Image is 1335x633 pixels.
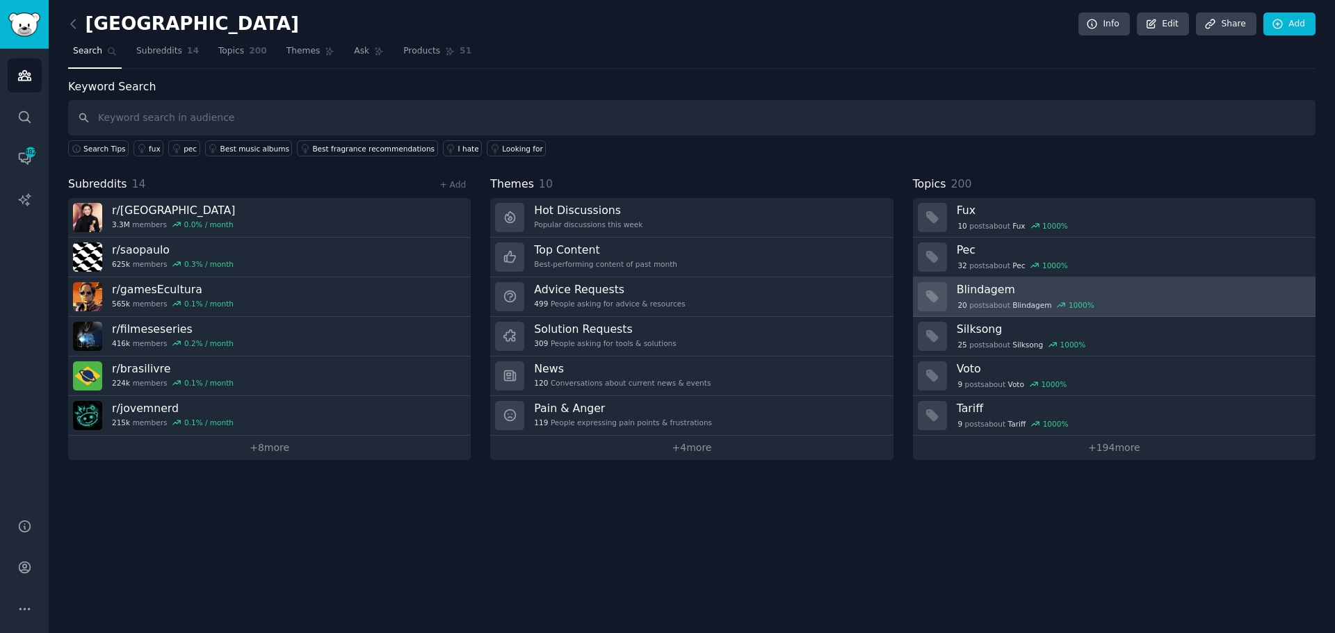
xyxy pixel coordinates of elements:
[68,100,1316,135] input: Keyword search in audience
[460,45,471,58] span: 51
[112,259,234,269] div: members
[957,203,1306,217] h3: Fux
[68,436,471,460] a: +8more
[1008,379,1024,389] span: Voto
[957,220,1069,232] div: post s about
[490,277,893,317] a: Advice Requests499People asking for advice & resources
[131,40,204,69] a: Subreddits14
[957,419,962,429] span: 9
[112,418,130,427] span: 215k
[73,242,102,272] img: saopaulo
[534,418,712,427] div: People expressing pain points & frustrations
[913,436,1316,460] a: +194more
[184,259,234,269] div: 0.3 % / month
[957,401,1306,416] h3: Tariff
[112,418,234,427] div: members
[490,436,893,460] a: +4more
[957,300,966,310] span: 20
[1012,340,1043,350] span: Silksong
[112,361,234,376] h3: r/ brasilivre
[73,361,102,391] img: brasilivre
[1137,13,1189,36] a: Edit
[1263,13,1316,36] a: Add
[112,401,234,416] h3: r/ jovemnerd
[112,259,130,269] span: 625k
[913,176,946,193] span: Topics
[534,322,676,336] h3: Solution Requests
[403,45,440,58] span: Products
[1043,419,1069,429] div: 1000 %
[534,338,548,348] span: 309
[218,45,244,58] span: Topics
[73,322,102,351] img: filmeseseries
[957,378,1068,391] div: post s about
[184,338,234,348] div: 0.2 % / month
[112,322,234,336] h3: r/ filmeseseries
[149,144,161,154] div: fux
[73,401,102,430] img: jovemnerd
[220,144,289,154] div: Best music albums
[957,282,1306,297] h3: Blindagem
[1196,13,1256,36] a: Share
[184,418,234,427] div: 0.1 % / month
[957,322,1306,336] h3: Silksong
[1012,300,1051,310] span: Blindagem
[349,40,389,69] a: Ask
[354,45,369,58] span: Ask
[68,356,471,396] a: r/brasilivre224kmembers0.1% / month
[534,282,685,297] h3: Advice Requests
[913,198,1316,238] a: Fux10postsaboutFux1000%
[297,140,437,156] a: Best fragrance recommendations
[112,299,130,309] span: 565k
[83,144,126,154] span: Search Tips
[112,282,234,297] h3: r/ gamesEcultura
[8,141,42,175] a: 482
[73,203,102,232] img: brasil
[68,80,156,93] label: Keyword Search
[534,299,685,309] div: People asking for advice & resources
[136,45,182,58] span: Subreddits
[950,177,971,190] span: 200
[68,317,471,356] a: r/filmeseseries416kmembers0.2% / month
[490,317,893,356] a: Solution Requests309People asking for tools & solutions
[957,361,1306,376] h3: Voto
[1060,340,1086,350] div: 1000 %
[490,198,893,238] a: Hot DiscussionsPopular discussions this week
[1008,419,1026,429] span: Tariff
[490,176,534,193] span: Themes
[112,203,235,217] h3: r/ [GEOGRAPHIC_DATA]
[490,356,893,396] a: News120Conversations about current news & events
[534,338,676,348] div: People asking for tools & solutions
[24,147,37,157] span: 482
[1069,300,1094,310] div: 1000 %
[112,220,235,229] div: members
[1012,261,1025,270] span: Pec
[68,140,129,156] button: Search Tips
[132,177,146,190] span: 14
[286,45,321,58] span: Themes
[112,378,234,388] div: members
[112,242,234,257] h3: r/ saopaulo
[213,40,272,69] a: Topics200
[205,140,293,156] a: Best music albums
[68,238,471,277] a: r/saopaulo625kmembers0.3% / month
[957,299,1096,311] div: post s about
[913,317,1316,356] a: Silksong25postsaboutSilksong1000%
[539,177,553,190] span: 10
[68,396,471,436] a: r/jovemnerd215kmembers0.1% / month
[112,338,130,348] span: 416k
[184,299,234,309] div: 0.1 % / month
[1041,379,1067,389] div: 1000 %
[957,338,1087,351] div: post s about
[73,45,102,58] span: Search
[439,180,466,190] a: + Add
[68,13,299,35] h2: [GEOGRAPHIC_DATA]
[68,198,471,238] a: r/[GEOGRAPHIC_DATA]3.3Mmembers0.0% / month
[112,338,234,348] div: members
[957,221,966,231] span: 10
[490,396,893,436] a: Pain & Anger119People expressing pain points & frustrations
[73,282,102,311] img: gamesEcultura
[913,277,1316,317] a: Blindagem20postsaboutBlindagem1000%
[184,220,234,229] div: 0.0 % / month
[490,238,893,277] a: Top ContentBest-performing content of past month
